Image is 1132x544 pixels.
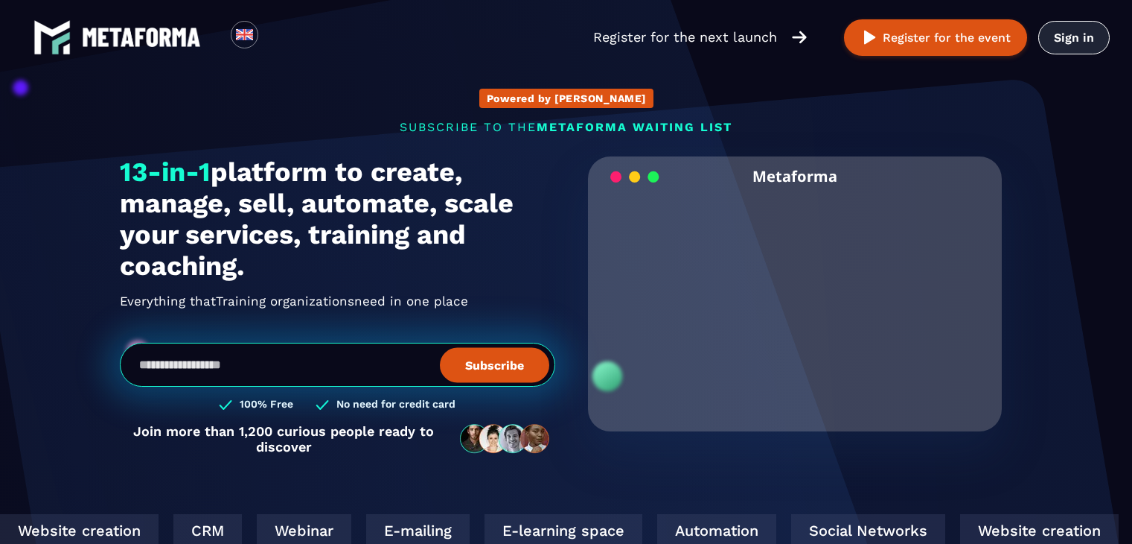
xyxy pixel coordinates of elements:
[271,28,282,46] input: Search for option
[537,120,732,134] span: METAFORMA WAITING LIST
[219,398,232,412] img: checked
[1038,21,1110,54] a: Sign in
[610,170,659,184] img: loading
[235,25,254,44] img: en
[440,347,549,382] button: Subscribe
[792,29,807,45] img: arrow-right
[240,398,293,412] h3: 100% Free
[33,19,71,56] img: logo
[120,156,211,188] span: 13-in-1
[487,92,646,104] p: Powered by [PERSON_NAME]
[844,19,1027,56] button: Register for the event
[258,21,295,54] div: Search for option
[860,28,879,47] img: play
[593,27,777,48] p: Register for the next launch
[455,423,555,455] img: community-people
[120,120,1013,134] p: SUBSCRIBE TO THE
[336,398,455,412] h3: No need for credit card
[752,156,837,196] h2: Metaforma
[316,398,329,412] img: checked
[216,289,354,313] span: Training organizations
[120,289,555,313] h2: Everything that need in one place
[120,156,555,282] h1: platform to create, manage, sell, automate, scale your services, training and coaching.
[120,423,448,455] p: Join more than 1,200 curious people ready to discover
[599,196,991,392] video: Your browser does not support the video tag.
[82,28,201,47] img: logo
